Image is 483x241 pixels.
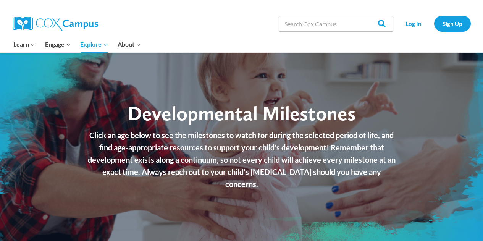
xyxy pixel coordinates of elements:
[128,101,355,125] span: Developmental Milestones
[9,36,145,52] nav: Primary Navigation
[397,16,430,31] a: Log In
[279,16,393,31] input: Search Cox Campus
[397,16,471,31] nav: Secondary Navigation
[434,16,471,31] a: Sign Up
[13,17,98,31] img: Cox Campus
[118,39,141,49] span: About
[45,39,71,49] span: Engage
[80,39,108,49] span: Explore
[87,129,396,190] p: Click an age below to see the milestones to watch for during the selected period of life, and fin...
[13,39,35,49] span: Learn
